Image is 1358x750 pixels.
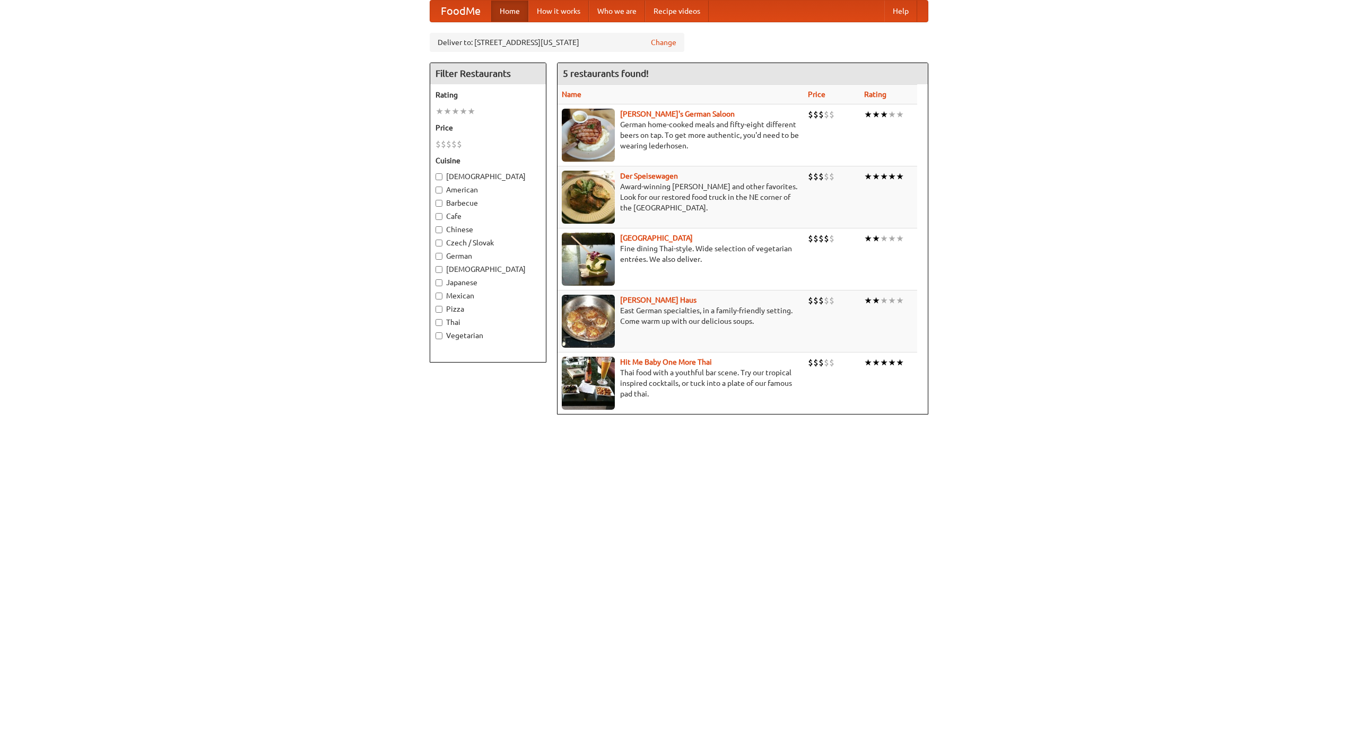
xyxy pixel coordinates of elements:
input: Japanese [436,279,442,286]
li: ★ [888,171,896,182]
li: $ [808,295,813,306]
label: Barbecue [436,198,541,208]
li: $ [808,233,813,244]
li: $ [819,233,824,244]
li: ★ [880,171,888,182]
label: Pizza [436,304,541,314]
a: Hit Me Baby One More Thai [620,358,712,366]
label: Cafe [436,211,541,222]
input: Vegetarian [436,332,442,339]
p: Thai food with a youthful bar scene. Try our tropical inspired cocktails, or tuck into a plate of... [562,367,799,399]
input: German [436,253,442,260]
div: Deliver to: [STREET_ADDRESS][US_STATE] [430,33,684,52]
li: ★ [880,233,888,244]
a: Price [808,90,825,99]
li: $ [813,357,819,368]
li: $ [813,171,819,182]
p: Award-winning [PERSON_NAME] and other favorites. Look for our restored food truck in the NE corne... [562,181,799,213]
label: American [436,184,541,195]
li: ★ [896,171,904,182]
li: $ [824,109,829,120]
li: ★ [880,357,888,368]
input: Mexican [436,293,442,299]
a: Recipe videos [645,1,709,22]
input: American [436,187,442,193]
li: ★ [888,357,896,368]
li: $ [829,109,834,120]
li: ★ [880,295,888,306]
li: $ [819,295,824,306]
h5: Rating [436,90,541,100]
li: ★ [872,357,880,368]
input: Cafe [436,213,442,220]
li: ★ [443,105,451,117]
a: [PERSON_NAME] Haus [620,296,697,304]
li: $ [829,171,834,182]
li: ★ [436,105,443,117]
input: [DEMOGRAPHIC_DATA] [436,173,442,180]
li: $ [808,171,813,182]
li: ★ [864,295,872,306]
li: ★ [888,295,896,306]
label: [DEMOGRAPHIC_DATA] [436,264,541,275]
li: ★ [896,295,904,306]
img: speisewagen.jpg [562,171,615,224]
li: $ [808,109,813,120]
li: ★ [864,233,872,244]
li: $ [819,171,824,182]
li: ★ [896,109,904,120]
img: babythai.jpg [562,357,615,410]
label: Mexican [436,290,541,301]
h4: Filter Restaurants [430,63,546,84]
input: Pizza [436,306,442,313]
li: ★ [872,171,880,182]
li: $ [819,357,824,368]
li: $ [829,295,834,306]
li: ★ [864,109,872,120]
li: $ [441,138,446,150]
h5: Price [436,122,541,133]
li: ★ [864,171,872,182]
label: Thai [436,317,541,328]
label: Japanese [436,277,541,288]
li: ★ [451,105,459,117]
a: [GEOGRAPHIC_DATA] [620,234,693,242]
li: $ [457,138,462,150]
input: Barbecue [436,200,442,207]
a: Home [491,1,528,22]
a: FoodMe [430,1,491,22]
li: ★ [896,357,904,368]
li: $ [829,233,834,244]
li: ★ [459,105,467,117]
img: esthers.jpg [562,109,615,162]
a: Rating [864,90,886,99]
li: $ [829,357,834,368]
a: How it works [528,1,589,22]
li: $ [451,138,457,150]
label: Chinese [436,224,541,235]
input: Chinese [436,226,442,233]
input: Czech / Slovak [436,240,442,246]
b: [PERSON_NAME]'s German Saloon [620,110,735,118]
p: German home-cooked meals and fifty-eight different beers on tap. To get more authentic, you'd nee... [562,119,799,151]
li: $ [824,233,829,244]
li: ★ [864,357,872,368]
img: satay.jpg [562,233,615,286]
li: $ [446,138,451,150]
label: Vegetarian [436,330,541,341]
li: ★ [888,109,896,120]
label: [DEMOGRAPHIC_DATA] [436,171,541,182]
ng-pluralize: 5 restaurants found! [563,68,649,78]
li: ★ [880,109,888,120]
a: Who we are [589,1,645,22]
label: German [436,251,541,261]
li: ★ [872,295,880,306]
a: Der Speisewagen [620,172,678,180]
li: $ [824,295,829,306]
p: East German specialties, in a family-friendly setting. Come warm up with our delicious soups. [562,305,799,327]
input: Thai [436,319,442,326]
